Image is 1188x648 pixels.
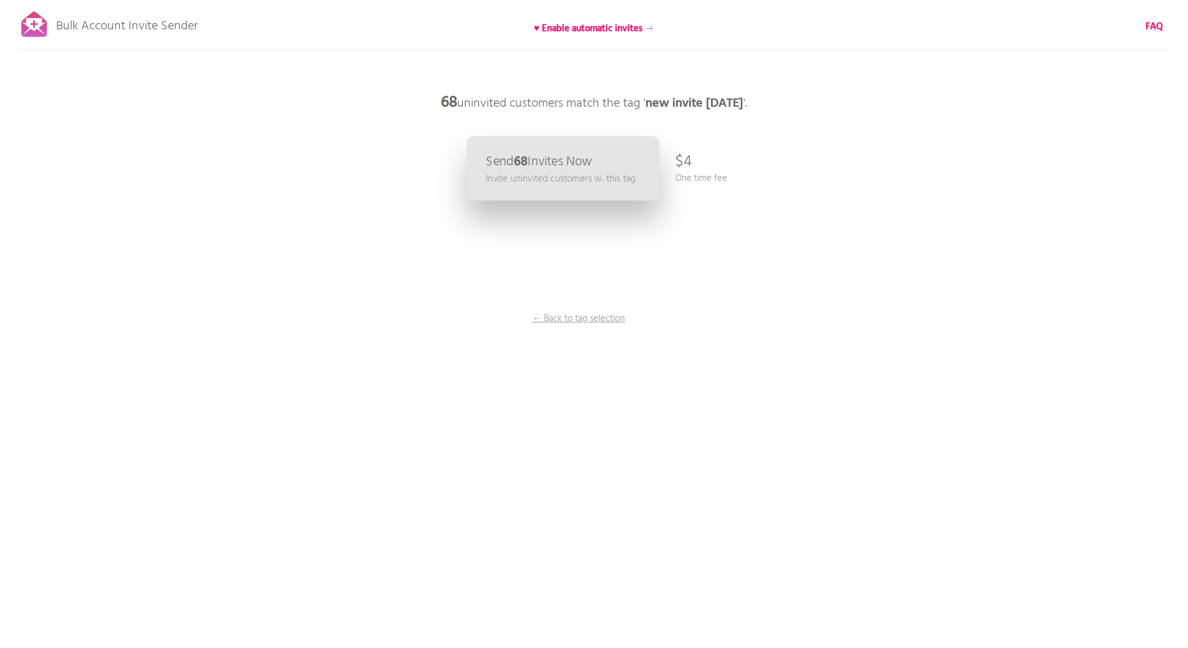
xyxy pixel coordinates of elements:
p: One time fee [675,172,727,185]
b: 68 [513,152,528,172]
a: Send68Invites Now Invite uninvited customers w. this tag [466,137,659,201]
p: ← Back to tag selection [532,312,625,326]
b: 68 [441,90,457,115]
p: Send Invites Now [486,155,592,168]
p: Invite uninvited customers w. this tag [486,172,635,186]
p: Bulk Account Invite Sender [56,7,198,39]
b: ♥ Enable automatic invites → [534,21,654,36]
b: FAQ [1146,19,1163,34]
p: uninvited customers match the tag ' '. [407,84,781,122]
a: FAQ [1146,20,1163,34]
b: new invite [DATE] [645,94,743,114]
p: $4 [675,143,692,181]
